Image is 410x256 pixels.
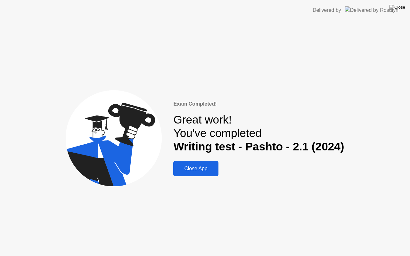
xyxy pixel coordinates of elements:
img: Close [389,5,405,10]
button: Close App [173,161,218,176]
div: Exam Completed! [173,100,344,108]
div: Close App [175,166,216,172]
img: Delivered by Rosalyn [345,6,398,14]
div: Delivered by [313,6,341,14]
b: Writing test - Pashto - 2.1 (2024) [173,140,344,153]
div: Great work! You've completed [173,113,344,154]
